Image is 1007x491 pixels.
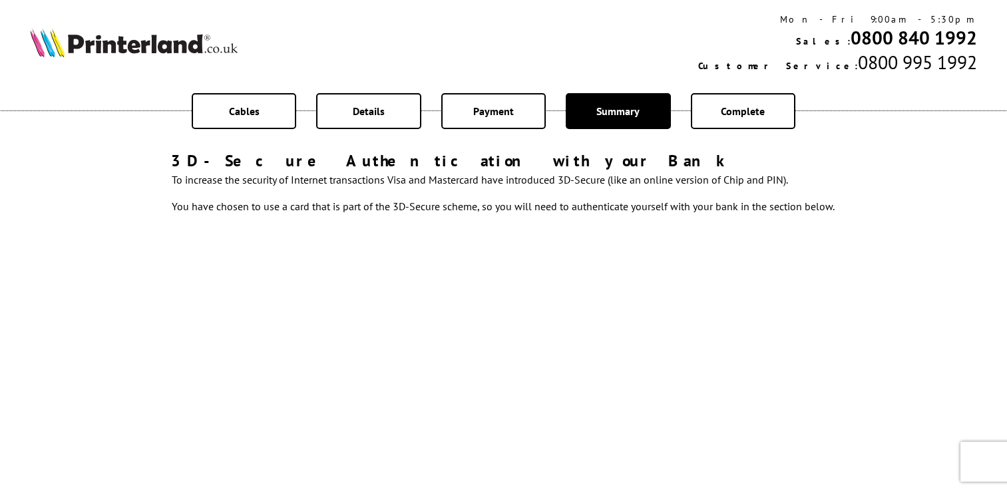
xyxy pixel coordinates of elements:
[858,50,977,75] span: 0800 995 1992
[30,28,238,57] img: Printerland Logo
[721,104,765,118] span: Complete
[171,150,837,171] div: 3D-Secure Authentication with your Bank
[473,104,514,118] span: Payment
[353,104,385,118] span: Details
[851,25,977,50] a: 0800 840 1992
[698,13,977,25] div: Mon - Fri 9:00am - 5:30pm
[698,60,858,72] span: Customer Service:
[596,104,640,118] span: Summary
[172,173,835,213] span: To increase the security of Internet transactions Visa and Mastercard have introduced 3D-Secure (...
[796,35,851,47] span: Sales:
[229,104,260,118] span: Cables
